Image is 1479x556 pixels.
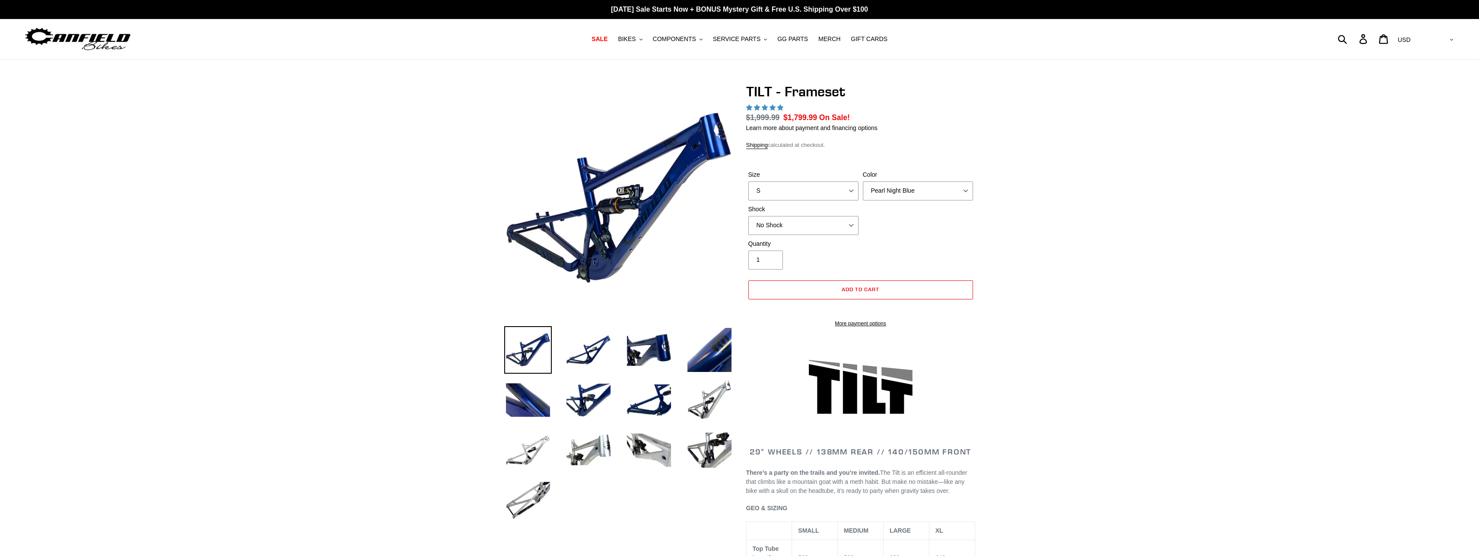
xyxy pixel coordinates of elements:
button: COMPONENTS [649,33,707,45]
img: Load image into Gallery viewer, TILT - Frameset [625,376,673,424]
a: GG PARTS [773,33,812,45]
span: GEO & SIZING [746,505,788,512]
span: BIKES [618,35,636,43]
input: Search [1342,29,1364,48]
a: GIFT CARDS [846,33,892,45]
label: Size [748,170,859,179]
img: Load image into Gallery viewer, TILT - Frameset [504,376,552,424]
span: The Tilt is an efficient all-rounder that climbs like a mountain goat with a meth habit. But make... [746,469,967,494]
span: SMALL [798,527,819,534]
img: Load image into Gallery viewer, TILT - Frameset [686,376,733,424]
button: BIKES [614,33,646,45]
span: $1,799.99 [783,113,817,122]
h1: TILT - Frameset [746,83,975,100]
a: Learn more about payment and financing options [746,124,878,131]
span: XL [935,527,943,534]
a: SALE [587,33,612,45]
label: Shock [748,205,859,214]
b: There’s a party on the trails and you’re invited. [746,469,880,476]
span: 29" WHEELS // 138mm REAR // 140/150mm FRONT [750,447,971,457]
span: MERCH [818,35,840,43]
s: $1,999.99 [746,113,780,122]
img: Canfield Bikes [24,25,132,53]
img: Load image into Gallery viewer, TILT - Frameset [504,426,552,474]
div: calculated at checkout. [746,141,975,149]
button: SERVICE PARTS [709,33,771,45]
a: Shipping [746,142,768,149]
img: Load image into Gallery viewer, TILT - Frameset [565,426,612,474]
label: Quantity [748,239,859,248]
span: Add to cart [842,286,879,292]
span: SERVICE PARTS [713,35,760,43]
img: Load image into Gallery viewer, TILT - Frameset [504,326,552,374]
span: MEDIUM [844,527,868,534]
img: Load image into Gallery viewer, TILT - Frameset [625,326,673,374]
span: On Sale! [819,112,850,123]
img: Load image into Gallery viewer, TILT - Frameset [504,477,552,524]
span: 5.00 stars [746,104,785,111]
label: Color [863,170,973,179]
img: Load image into Gallery viewer, TILT - Frameset [565,376,612,424]
span: SALE [592,35,608,43]
a: More payment options [748,320,973,327]
img: Load image into Gallery viewer, TILT - Frameset [565,326,612,374]
span: COMPONENTS [653,35,696,43]
img: Load image into Gallery viewer, TILT - Frameset [686,426,733,474]
span: GG PARTS [777,35,808,43]
button: Add to cart [748,280,973,299]
span: LARGE [890,527,911,534]
a: MERCH [814,33,845,45]
img: Load image into Gallery viewer, TILT - Frameset [686,326,733,374]
span: GIFT CARDS [851,35,887,43]
img: Load image into Gallery viewer, TILT - Frameset [625,426,673,474]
